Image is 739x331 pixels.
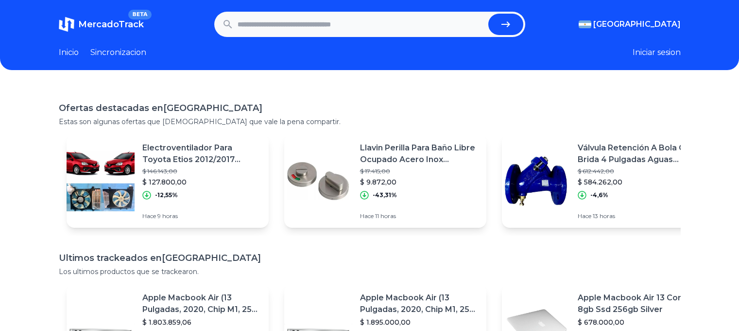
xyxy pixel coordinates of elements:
p: Hace 11 horas [360,212,479,220]
p: Apple Macbook Air 13 Core I5 8gb Ssd 256gb Silver [578,292,696,315]
p: $ 146.143,00 [142,167,261,175]
p: Hace 9 horas [142,212,261,220]
button: Iniciar sesion [633,47,681,58]
p: $ 584.262,00 [578,177,696,187]
img: Featured image [67,147,135,215]
a: Featured imageLlavin Perilla Para Baño Libre Ocupado Acero Inox Bronzen$ 17.415,00$ 9.872,00-43,3... [284,134,486,228]
p: Estas son algunas ofertas que [DEMOGRAPHIC_DATA] que vale la pena compartir. [59,117,681,127]
span: MercadoTrack [78,19,144,30]
a: Featured imageVálvula Retención A Bola Con Brida 4 Pulgadas Aguas Cargadas$ 612.442,00$ 584.262,0... [502,134,704,228]
img: MercadoTrack [59,17,74,32]
p: -43,31% [373,191,397,199]
span: [GEOGRAPHIC_DATA] [593,18,681,30]
p: $ 9.872,00 [360,177,479,187]
img: Featured image [502,147,570,215]
span: BETA [128,10,151,19]
img: Argentina [579,20,591,28]
p: -12,55% [155,191,178,199]
p: Los ultimos productos que se trackearon. [59,267,681,276]
a: Sincronizacion [90,47,146,58]
p: Apple Macbook Air (13 Pulgadas, 2020, Chip M1, 256 Gb De Ssd, 8 Gb De Ram) - Plata [360,292,479,315]
p: Llavin Perilla Para Baño Libre Ocupado Acero Inox Bronzen [360,142,479,165]
p: -4,6% [590,191,608,199]
h1: Ultimos trackeados en [GEOGRAPHIC_DATA] [59,251,681,265]
a: Inicio [59,47,79,58]
p: $ 678.000,00 [578,317,696,327]
h1: Ofertas destacadas en [GEOGRAPHIC_DATA] [59,101,681,115]
p: $ 1.895.000,00 [360,317,479,327]
p: Válvula Retención A Bola Con Brida 4 Pulgadas Aguas Cargadas [578,142,696,165]
p: $ 127.800,00 [142,177,261,187]
p: Apple Macbook Air (13 Pulgadas, 2020, Chip M1, 256 Gb De Ssd, 8 Gb De Ram) - Plata [142,292,261,315]
p: $ 17.415,00 [360,167,479,175]
a: MercadoTrackBETA [59,17,144,32]
p: Electroventilador Para Toyota Etios 2012/2017 C/encausador [142,142,261,165]
p: $ 1.803.859,06 [142,317,261,327]
p: $ 612.442,00 [578,167,696,175]
img: Featured image [284,147,352,215]
button: [GEOGRAPHIC_DATA] [579,18,681,30]
a: Featured imageElectroventilador Para Toyota Etios 2012/2017 C/encausador$ 146.143,00$ 127.800,00-... [67,134,269,228]
p: Hace 13 horas [578,212,696,220]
